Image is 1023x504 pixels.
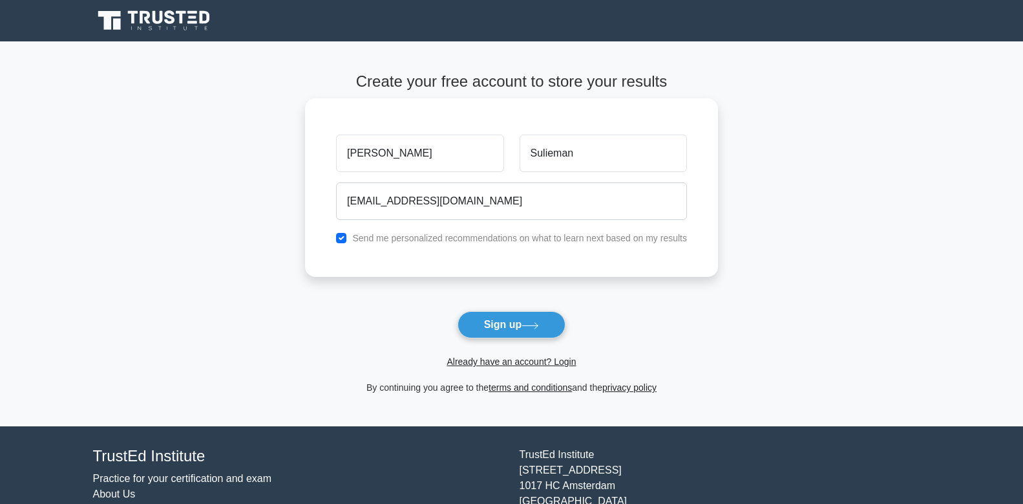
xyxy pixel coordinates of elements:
[305,72,718,91] h4: Create your free account to store your results
[520,135,687,172] input: Last name
[297,380,726,395] div: By continuing you agree to the and the
[352,233,687,243] label: Send me personalized recommendations on what to learn next based on my results
[489,382,572,393] a: terms and conditions
[447,356,576,367] a: Already have an account? Login
[93,473,272,484] a: Practice for your certification and exam
[602,382,657,393] a: privacy policy
[93,447,504,466] h4: TrustEd Institute
[336,182,687,220] input: Email
[336,135,503,172] input: First name
[93,488,136,499] a: About Us
[458,311,566,338] button: Sign up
